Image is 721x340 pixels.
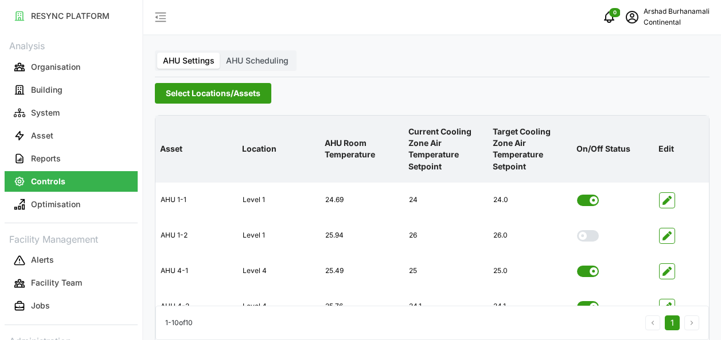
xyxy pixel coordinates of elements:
[321,292,403,321] div: 25.76
[156,257,237,285] div: AHU 4-1
[5,102,138,123] button: System
[574,134,652,164] p: On/Off Status
[158,134,235,164] p: Asset
[5,78,138,101] a: Building
[238,292,319,321] div: Level 4
[5,170,138,193] a: Controls
[5,230,138,247] p: Facility Management
[240,134,318,164] p: Location
[321,222,403,250] div: 25.94
[165,318,193,329] p: 1 - 10 of 10
[5,56,138,78] a: Organisation
[238,222,319,250] div: Level 1
[321,257,403,285] div: 25.49
[322,128,402,170] p: AHU Room Temperature
[5,249,138,272] a: Alerts
[5,5,138,27] a: RESYNC PLATFORM
[31,107,60,118] p: System
[31,176,65,187] p: Controls
[5,250,138,271] button: Alerts
[5,272,138,295] a: Facility Team
[156,222,237,250] div: AHU 1-2
[613,9,617,17] span: 0
[31,130,53,141] p: Asset
[665,315,680,330] button: 1
[489,222,571,250] div: 26.0
[31,277,82,288] p: Facility Team
[490,117,570,181] p: Target Cooling Zone Air Temperature Setpoint
[5,80,138,100] button: Building
[31,199,80,210] p: Optimisation
[656,134,707,164] p: Edit
[644,17,710,28] p: Continental
[31,10,110,22] p: RESYNC PLATFORM
[31,153,61,164] p: Reports
[226,56,289,65] span: AHU Scheduling
[5,148,138,169] button: Reports
[163,56,215,65] span: AHU Settings
[644,6,710,17] p: Arshad Burhanamali
[621,6,644,29] button: schedule
[5,101,138,124] a: System
[5,6,138,26] button: RESYNC PLATFORM
[5,37,138,53] p: Analysis
[166,84,260,103] span: Select Locations/Assets
[489,292,571,321] div: 24.1
[5,124,138,147] a: Asset
[406,117,485,181] p: Current Cooling Zone Air Temperature Setpoint
[5,296,138,317] button: Jobs
[404,222,487,250] div: 26
[5,147,138,170] a: Reports
[598,6,621,29] button: notifications
[321,186,403,214] div: 24.69
[238,186,319,214] div: Level 1
[31,84,63,96] p: Building
[404,257,487,285] div: 25
[155,83,271,104] button: Select Locations/Assets
[5,57,138,77] button: Organisation
[5,194,138,215] button: Optimisation
[5,295,138,318] a: Jobs
[5,171,138,192] button: Controls
[238,257,319,285] div: Level 4
[404,186,487,214] div: 24
[5,193,138,216] a: Optimisation
[156,186,237,214] div: AHU 1-1
[489,257,571,285] div: 25.0
[31,254,54,266] p: Alerts
[31,61,80,73] p: Organisation
[404,292,487,321] div: 24.1
[31,300,50,311] p: Jobs
[5,273,138,294] button: Facility Team
[5,125,138,146] button: Asset
[156,292,237,321] div: AHU 4-2
[489,186,571,214] div: 24.0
